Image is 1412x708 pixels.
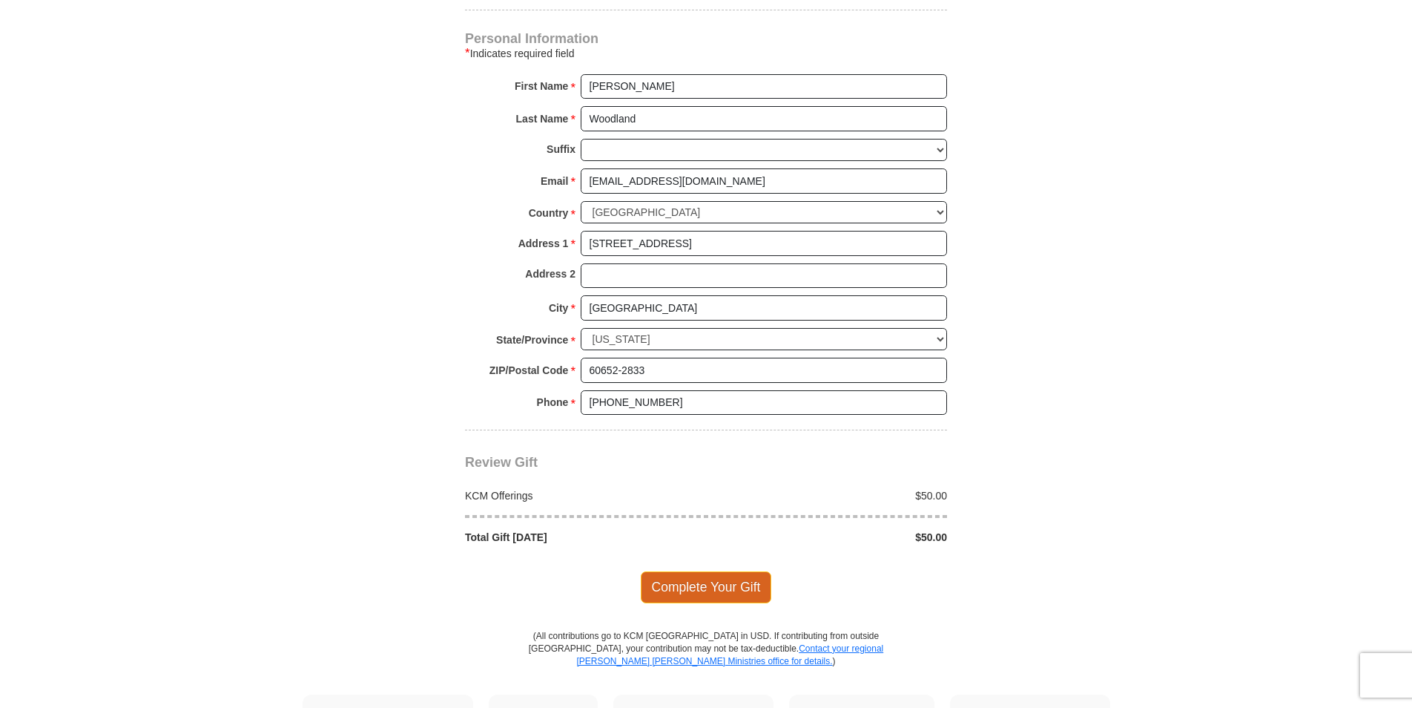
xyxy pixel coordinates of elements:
strong: Country [529,203,569,223]
strong: Suffix [547,139,575,160]
strong: Address 2 [525,263,575,284]
span: Review Gift [465,455,538,470]
strong: State/Province [496,330,568,350]
div: Indicates required field [465,45,947,62]
div: KCM Offerings [458,488,707,503]
p: (All contributions go to KCM [GEOGRAPHIC_DATA] in USD. If contributing from outside [GEOGRAPHIC_D... [528,630,884,695]
strong: First Name [515,76,568,96]
span: Complete Your Gift [641,571,772,603]
h4: Personal Information [465,33,947,45]
a: Contact your regional [PERSON_NAME] [PERSON_NAME] Ministries office for details. [576,643,883,666]
div: $50.00 [706,488,955,503]
strong: Phone [537,392,569,413]
strong: Email [541,171,568,191]
strong: Last Name [516,108,569,129]
div: $50.00 [706,530,955,545]
strong: Address 1 [518,233,569,254]
strong: City [549,298,568,318]
div: Total Gift [DATE] [458,530,707,545]
strong: ZIP/Postal Code [489,360,569,381]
